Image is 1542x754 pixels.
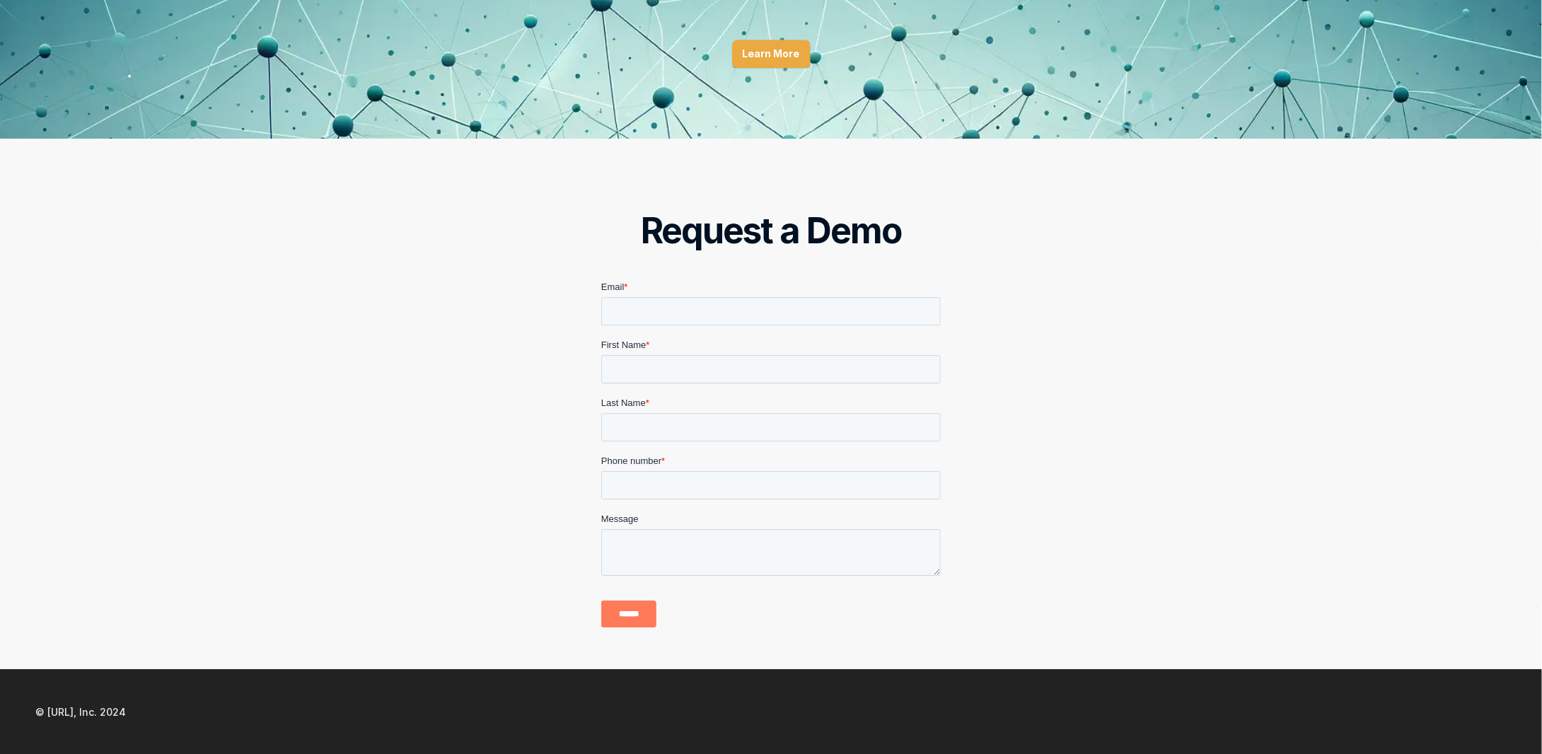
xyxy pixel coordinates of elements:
iframe: Form 3 [601,280,941,638]
iframe: Chat Widget [1288,574,1542,754]
p: © [URL], Inc. 2024 [35,704,126,719]
a: Learn More [732,40,811,68]
h2: Request a Demo [641,209,901,252]
p: Learn More [743,48,800,60]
